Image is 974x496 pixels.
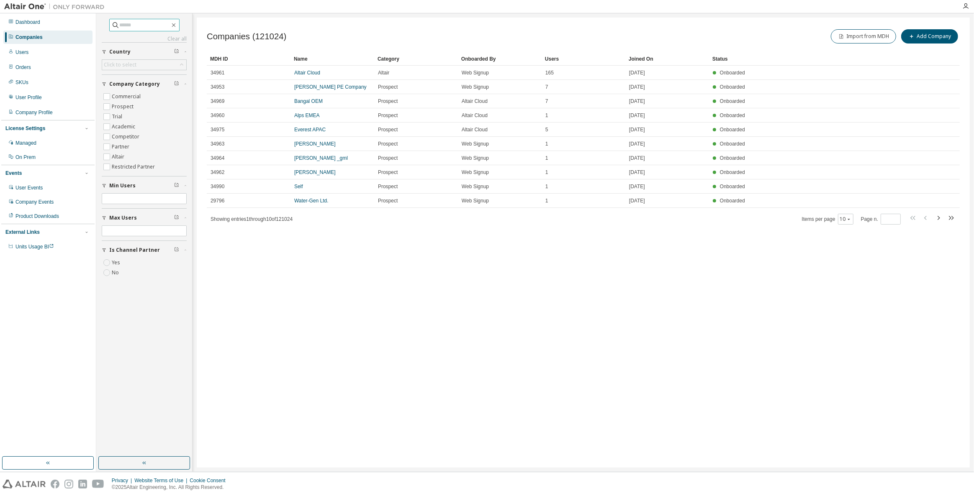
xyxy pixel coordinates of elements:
[294,169,336,175] a: [PERSON_NAME]
[629,169,645,176] span: [DATE]
[112,132,141,142] label: Competitor
[174,81,179,87] span: Clear filter
[134,477,190,484] div: Website Terms of Use
[378,169,398,176] span: Prospect
[802,214,853,225] span: Items per page
[378,155,398,161] span: Prospect
[545,183,548,190] span: 1
[840,216,851,222] button: 10
[378,112,398,119] span: Prospect
[112,112,124,122] label: Trial
[294,84,367,90] a: [PERSON_NAME] PE Company
[294,141,336,147] a: [PERSON_NAME]
[294,98,323,104] a: Bangal OEM
[294,198,329,204] a: Water-Gen Ltd.
[545,197,548,204] span: 1
[211,84,224,90] span: 34953
[720,184,745,189] span: Onboarded
[109,81,160,87] span: Company Category
[112,477,134,484] div: Privacy
[461,52,538,66] div: Onboarded By
[901,29,958,43] button: Add Company
[102,75,187,93] button: Company Category
[211,98,224,105] span: 34969
[211,216,293,222] span: Showing entries 1 through 10 of 121024
[112,484,231,491] p: © 2025 Altair Engineering, Inc. All Rights Reserved.
[5,229,40,235] div: External Links
[4,3,109,11] img: Altair One
[211,169,224,176] span: 34962
[720,84,745,90] span: Onboarded
[378,52,455,66] div: Category
[720,198,745,204] span: Onboarded
[378,197,398,204] span: Prospect
[462,141,489,147] span: Web Signup
[629,112,645,119] span: [DATE]
[210,52,287,66] div: MDH ID
[109,247,160,253] span: Is Channel Partner
[629,84,645,90] span: [DATE]
[378,183,398,190] span: Prospect
[15,49,28,56] div: Users
[720,155,745,161] span: Onboarded
[102,43,187,61] button: Country
[15,94,42,101] div: User Profile
[629,98,645,105] span: [DATE]
[545,69,554,76] span: 165
[112,102,135,112] label: Prospect
[720,127,745,133] span: Onboarded
[15,19,40,26] div: Dashboard
[64,480,73,488] img: instagram.svg
[720,98,745,104] span: Onboarded
[174,49,179,55] span: Clear filter
[629,126,645,133] span: [DATE]
[462,126,488,133] span: Altair Cloud
[462,155,489,161] span: Web Signup
[378,84,398,90] span: Prospect
[211,183,224,190] span: 34990
[211,141,224,147] span: 34963
[720,169,745,175] span: Onboarded
[720,70,745,76] span: Onboarded
[102,176,187,195] button: Min Users
[629,69,645,76] span: [DATE]
[112,122,137,132] label: Academic
[462,98,488,105] span: Altair Cloud
[712,52,910,66] div: Status
[5,125,45,132] div: License Settings
[211,126,224,133] span: 34975
[15,34,43,41] div: Companies
[545,52,622,66] div: Users
[545,155,548,161] span: 1
[15,154,36,161] div: On Prem
[378,98,398,105] span: Prospect
[831,29,896,43] button: Import from MDH
[294,184,303,189] a: Self
[109,49,131,55] span: Country
[462,197,489,204] span: Web Signup
[112,162,157,172] label: Restricted Partner
[545,112,548,119] span: 1
[629,183,645,190] span: [DATE]
[378,126,398,133] span: Prospect
[102,209,187,227] button: Max Users
[629,155,645,161] span: [DATE]
[462,183,489,190] span: Web Signup
[5,170,22,176] div: Events
[78,480,87,488] img: linkedin.svg
[15,184,43,191] div: User Events
[720,141,745,147] span: Onboarded
[92,480,104,488] img: youtube.svg
[15,244,54,250] span: Units Usage BI
[207,32,286,41] span: Companies (121024)
[104,61,136,68] div: Click to select
[15,109,53,116] div: Company Profile
[112,152,126,162] label: Altair
[294,70,320,76] a: Altair Cloud
[109,215,137,221] span: Max Users
[294,155,348,161] a: [PERSON_NAME] _gml
[211,155,224,161] span: 34964
[3,480,46,488] img: altair_logo.svg
[15,79,28,86] div: SKUs
[15,64,31,71] div: Orders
